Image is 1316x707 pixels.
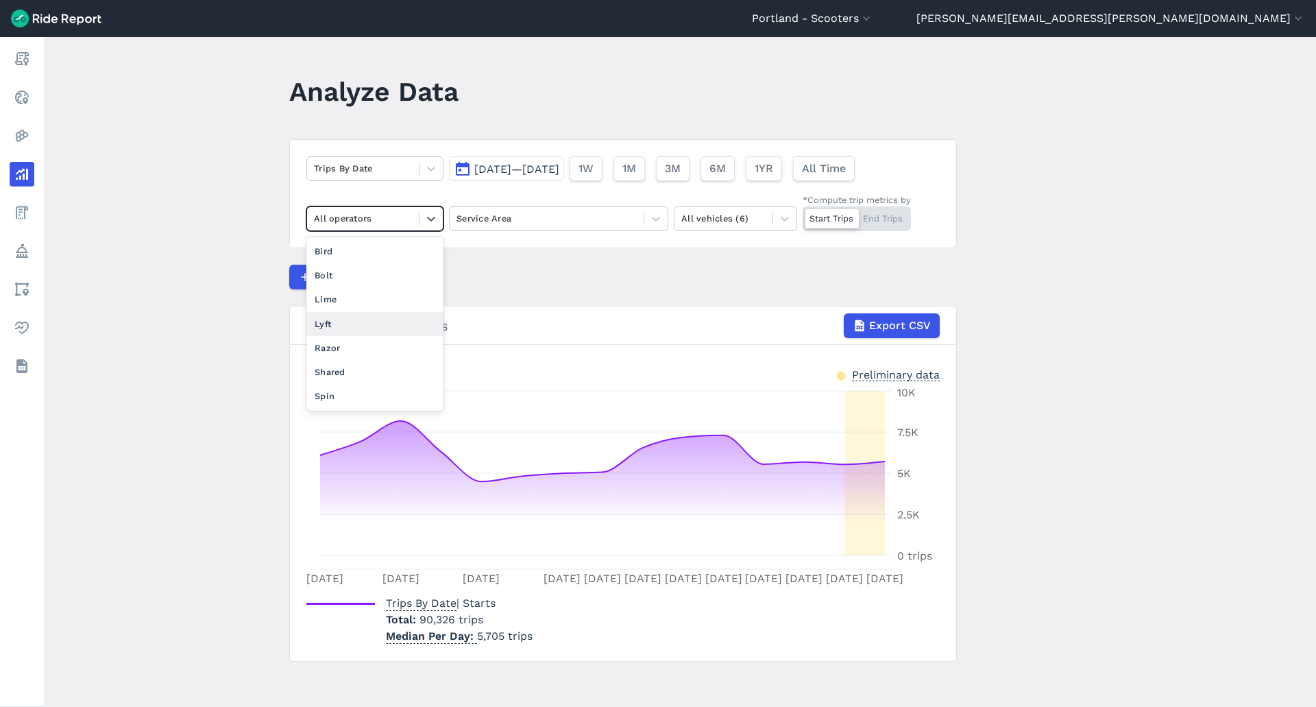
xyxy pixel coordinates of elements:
[844,313,940,338] button: Export CSV
[897,549,932,562] tspan: 0 trips
[386,592,456,611] span: Trips By Date
[474,163,559,176] span: [DATE]—[DATE]
[463,572,500,585] tspan: [DATE]
[852,367,940,381] div: Preliminary data
[386,625,477,644] span: Median Per Day
[306,263,443,287] div: Bolt
[419,613,483,626] span: 90,326 trips
[306,384,443,408] div: Spin
[622,160,636,177] span: 1M
[746,156,782,181] button: 1YR
[10,239,34,263] a: Policy
[289,265,415,289] button: Compare Metrics
[10,123,34,148] a: Heatmaps
[10,47,34,71] a: Report
[382,572,419,585] tspan: [DATE]
[709,160,726,177] span: 6M
[755,160,773,177] span: 1YR
[705,572,742,585] tspan: [DATE]
[916,10,1305,27] button: [PERSON_NAME][EMAIL_ADDRESS][PERSON_NAME][DOMAIN_NAME]
[785,572,822,585] tspan: [DATE]
[11,10,101,27] img: Ride Report
[869,317,931,334] span: Export CSV
[306,572,343,585] tspan: [DATE]
[578,160,594,177] span: 1W
[386,628,533,645] p: 5,705 trips
[793,156,855,181] button: All Time
[866,572,903,585] tspan: [DATE]
[386,597,496,610] span: | Starts
[10,354,34,379] a: Datasets
[624,572,661,585] tspan: [DATE]
[665,160,681,177] span: 3M
[306,313,940,338] div: Trips By Date | Starts
[897,508,920,521] tspan: 2.5K
[10,200,34,225] a: Fees
[656,156,690,181] button: 3M
[584,572,621,585] tspan: [DATE]
[570,156,602,181] button: 1W
[289,73,459,110] h1: Analyze Data
[897,467,911,480] tspan: 5K
[10,162,34,187] a: Analyze
[544,572,581,585] tspan: [DATE]
[386,613,419,626] span: Total
[306,336,443,360] div: Razor
[665,572,702,585] tspan: [DATE]
[745,572,782,585] tspan: [DATE]
[826,572,863,585] tspan: [DATE]
[802,160,846,177] span: All Time
[897,426,918,439] tspan: 7.5K
[803,193,911,206] div: *Compute trip metrics by
[700,156,735,181] button: 6M
[306,312,443,336] div: Lyft
[449,156,564,181] button: [DATE]—[DATE]
[897,386,916,399] tspan: 10K
[306,287,443,311] div: Lime
[10,277,34,302] a: Areas
[10,315,34,340] a: Health
[306,360,443,384] div: Shared
[613,156,645,181] button: 1M
[752,10,873,27] button: Portland - Scooters
[10,85,34,110] a: Realtime
[306,239,443,263] div: Bird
